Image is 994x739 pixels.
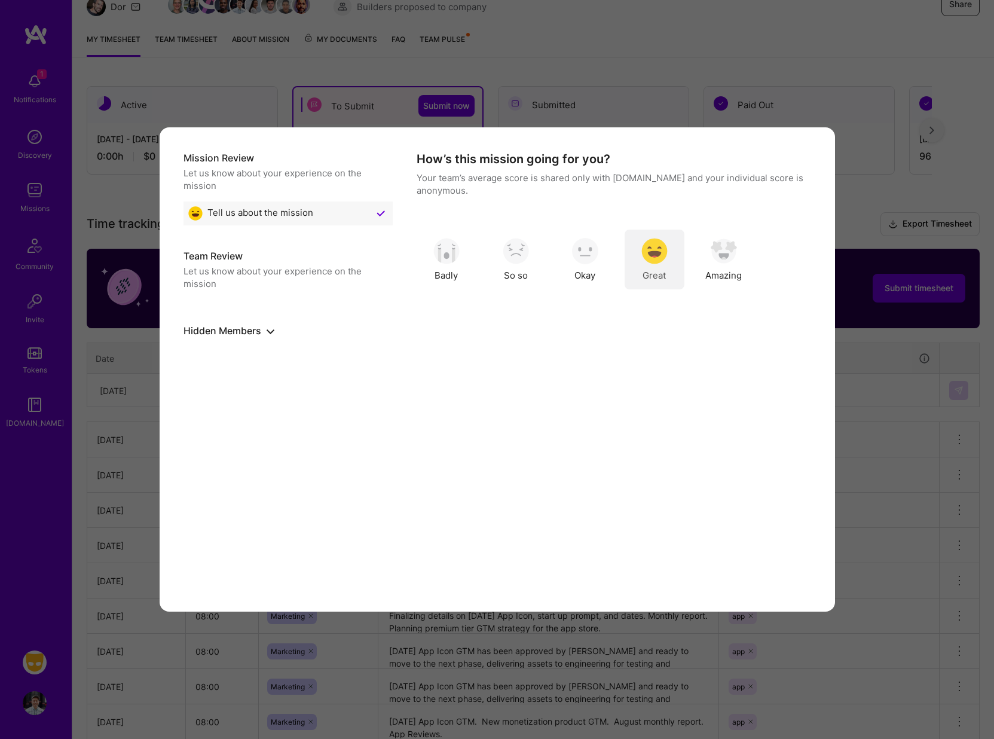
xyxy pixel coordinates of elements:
span: Badly [435,269,458,282]
img: Checkmark [374,206,388,221]
p: Your team’s average score is shared only with [DOMAIN_NAME] and your individual score is anonymous. [417,172,811,197]
span: Great [643,269,666,282]
img: soso [572,238,598,264]
h5: Hidden Members [183,323,393,338]
button: show or hide hidden members [264,323,278,338]
h5: Mission Review [183,151,393,164]
span: Tell us about the mission [207,206,313,221]
img: soso [641,238,668,264]
div: Let us know about your experience on the mission [183,265,393,290]
h5: Team Review [183,249,393,262]
span: So so [504,269,528,282]
img: soso [433,238,460,264]
div: Let us know about your experience on the mission [183,167,393,192]
i: icon ArrowDownBlack [267,328,274,335]
span: Amazing [705,269,742,282]
img: soso [711,238,737,264]
h4: How’s this mission going for you? [417,151,610,167]
span: Okay [574,269,595,282]
img: Great emoji [188,206,203,221]
img: soso [503,238,529,264]
div: modal [160,127,835,612]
